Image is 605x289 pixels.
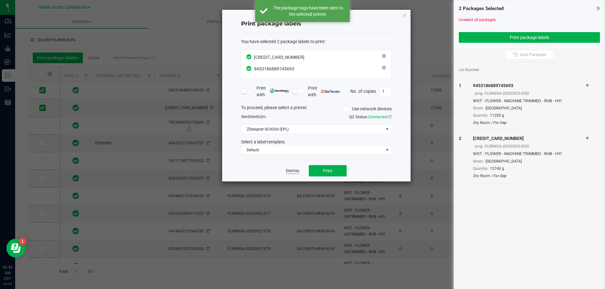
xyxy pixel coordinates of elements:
span: label(s) [250,114,262,119]
span: Connected [368,114,387,119]
div: WGT - FLOWER - MACHINE TRIMMED - RHB - HYI [473,151,586,157]
img: bartender.png [321,90,340,93]
div: : [241,38,392,45]
div: (orig. FLSRWGA-20250923-020) [475,143,586,149]
iframe: Resource center unread badge [19,238,26,245]
span: [CREDIT_CARD_NUMBER] [254,55,304,60]
span: You have selected 2 package labels to print [241,39,325,44]
span: Strain: [473,159,484,164]
div: The package tags have been sent to the selected printer. [271,5,345,17]
div: Dry Room / For Dep [473,173,586,179]
span: Quantity: [473,166,488,171]
span: In Sync [246,65,252,72]
span: Default [241,146,383,154]
span: Strain: [473,106,484,110]
div: [CREDIT_CARD_NUMBER] [473,135,586,142]
span: 2 [459,136,461,141]
iframe: Resource center [6,239,25,258]
span: [GEOGRAPHIC_DATA] [486,159,522,164]
span: 1 [459,83,461,88]
div: WGT - FLOWER - MACHINE TRIMMED - RHB - HYI [473,98,586,104]
span: Quantity: [473,113,488,118]
span: Scan Packages [520,52,546,57]
span: Send to: [241,114,267,119]
span: ZDesigner GC420d (EPL) [241,125,383,134]
button: Print package labels [459,32,600,43]
span: In Sync [246,53,252,60]
span: [GEOGRAPHIC_DATA] [486,106,522,110]
span: Lot Number: [459,67,480,73]
span: 9453186889745693 [254,66,294,71]
span: 11285 g [490,113,504,118]
span: QZ Status: [349,114,392,119]
div: (orig. FLSRWGA-20250923-030) [475,91,586,96]
div: 9453186889745693 [473,82,586,89]
div: Select a label template. [236,139,396,145]
span: 12740 g [490,166,504,171]
span: Print with [256,85,289,98]
h4: Print package labels [241,20,392,28]
a: Unselect all packages [459,18,496,22]
button: Print [309,165,347,176]
a: Dismiss [286,168,299,174]
label: Use network devices [343,106,392,112]
div: To proceed, please select a printer. [236,104,396,114]
span: Print with [308,85,340,98]
span: Print [323,168,332,173]
span: No. of copies [350,88,376,93]
div: Dry Room / For Dep [473,120,586,125]
img: mark_magic_cybra.png [270,88,289,93]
